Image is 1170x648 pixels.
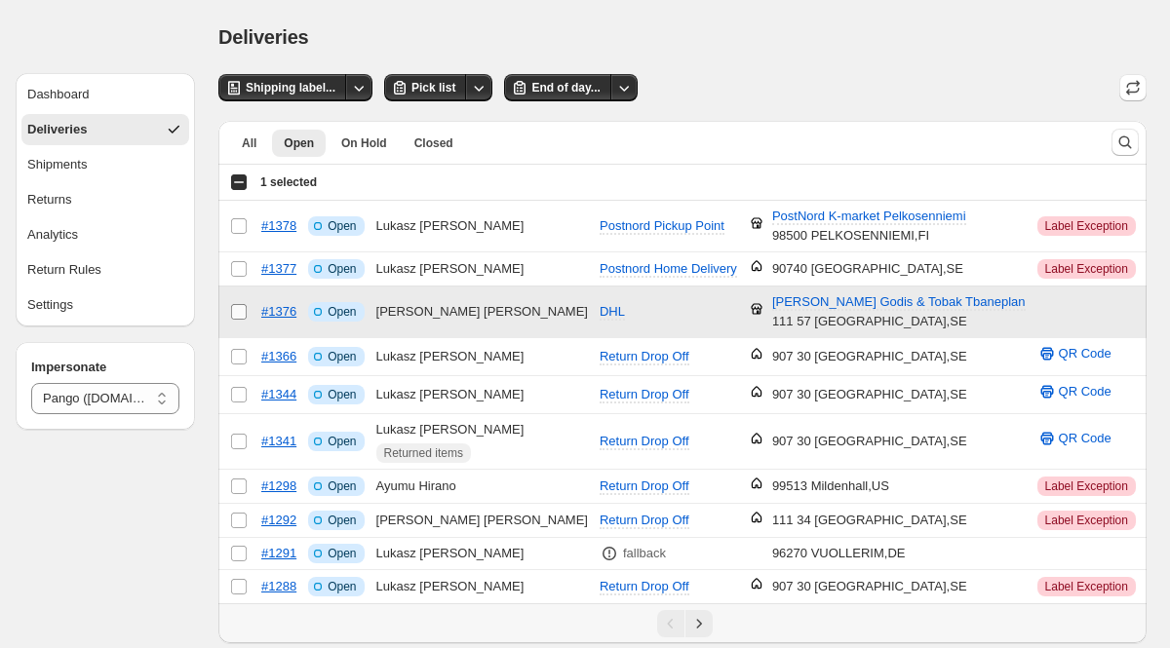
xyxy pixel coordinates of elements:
[218,26,309,48] span: Deliveries
[600,513,689,527] span: Return Drop Off
[772,259,963,279] div: 90740 [GEOGRAPHIC_DATA] , SE
[1045,513,1128,528] span: Label Exception
[384,445,463,461] span: Returned items
[600,349,689,363] span: Return Drop Off
[328,261,356,277] span: Open
[242,135,256,151] span: All
[261,513,296,527] a: #1292
[1059,344,1111,363] span: QR Code
[760,286,1037,318] button: [PERSON_NAME] Godis & Tobak Tbaneplan
[328,349,356,364] span: Open
[1045,579,1128,594] span: Label Exception
[27,190,72,210] div: Returns
[465,74,492,101] button: Other actions
[1045,261,1128,277] span: Label Exception
[1059,382,1111,401] span: QR Code
[261,434,296,448] a: #1341
[600,579,689,593] span: Return Drop Off
[27,85,90,104] div: Dashboard
[1026,338,1123,369] button: QR Code
[328,218,356,234] span: Open
[588,571,701,602] button: Return Drop Off
[261,261,296,276] a: #1377
[772,292,1026,331] div: 111 57 [GEOGRAPHIC_DATA] , SE
[588,253,749,285] button: Postnord Home Delivery
[328,478,356,494] span: Open
[27,295,73,315] div: Settings
[218,74,347,101] button: Shipping label...
[345,74,372,101] button: Other actions
[588,426,701,457] button: Return Drop Off
[27,155,87,174] div: Shipments
[384,74,467,101] button: Pick list
[370,252,594,286] td: Lukasz [PERSON_NAME]
[588,210,736,242] button: Postnord Pickup Point
[261,218,296,233] a: #1378
[370,538,594,570] td: Lukasz [PERSON_NAME]
[328,434,356,449] span: Open
[21,114,189,145] button: Deliveries
[370,338,594,376] td: Lukasz [PERSON_NAME]
[588,341,701,372] button: Return Drop Off
[21,149,189,180] button: Shipments
[328,387,356,402] span: Open
[1111,129,1139,156] button: Search and filter results
[1026,376,1123,407] button: QR Code
[370,414,594,470] td: Lukasz [PERSON_NAME]
[370,470,594,504] td: Ayumu Hirano
[588,471,701,502] button: Return Drop Off
[772,577,967,596] div: 907 30 [GEOGRAPHIC_DATA] , SE
[328,513,356,528] span: Open
[27,225,78,245] div: Analytics
[588,505,701,536] button: Return Drop Off
[370,201,594,252] td: Lukasz [PERSON_NAME]
[370,286,594,338] td: [PERSON_NAME] [PERSON_NAME]
[588,296,637,327] button: DHL
[328,579,356,594] span: Open
[370,570,594,604] td: Lukasz [PERSON_NAME]
[328,304,356,320] span: Open
[588,379,701,410] button: Return Drop Off
[504,74,611,101] button: End of day...
[531,80,600,95] span: End of day...
[411,80,455,95] span: Pick list
[772,294,1026,311] span: [PERSON_NAME] Godis & Tobak Tbaneplan
[600,304,625,319] span: DHL
[260,174,317,190] span: 1 selected
[760,201,978,232] button: PostNord K-market Pelkosenniemi
[600,478,689,493] span: Return Drop Off
[21,254,189,286] button: Return Rules
[1045,218,1128,234] span: Label Exception
[31,358,179,377] h4: Impersonate
[1026,423,1123,454] button: QR Code
[772,544,906,563] div: 96270 VUOLLERIM , DE
[328,546,356,561] span: Open
[772,511,967,530] div: 111 34 [GEOGRAPHIC_DATA] , SE
[27,120,87,139] div: Deliveries
[600,218,724,233] span: Postnord Pickup Point
[1045,478,1128,494] span: Label Exception
[261,349,296,363] a: #1366
[370,376,594,414] td: Lukasz [PERSON_NAME]
[772,209,966,225] span: PostNord K-market Pelkosenniemi
[21,184,189,215] button: Returns
[21,289,189,321] button: Settings
[284,135,314,151] span: Open
[623,544,666,563] p: fallback
[261,546,296,560] a: #1291
[261,304,296,319] a: #1376
[414,135,453,151] span: Closed
[685,610,713,637] button: Next
[261,579,296,593] a: #1288
[246,80,335,95] span: Shipping label...
[600,261,737,276] span: Postnord Home Delivery
[27,260,101,280] div: Return Rules
[261,387,296,401] a: #1344
[610,74,638,101] button: Other actions
[772,476,889,496] div: 99513 Mildenhall , US
[21,79,189,110] button: Dashboard
[341,135,387,151] span: On Hold
[772,207,966,246] div: 98500 PELKOSENNIEMI , FI
[772,347,967,366] div: 907 30 [GEOGRAPHIC_DATA] , SE
[772,385,967,404] div: 907 30 [GEOGRAPHIC_DATA] , SE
